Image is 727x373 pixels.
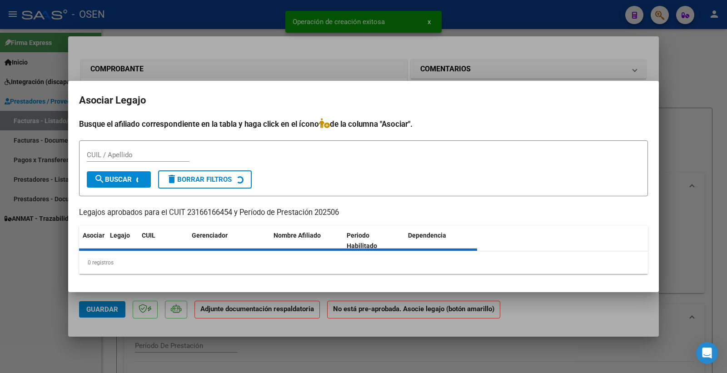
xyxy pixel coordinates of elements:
[94,174,105,184] mat-icon: search
[79,226,106,256] datatable-header-cell: Asociar
[696,342,718,364] div: Open Intercom Messenger
[83,232,105,239] span: Asociar
[79,118,648,130] h4: Busque el afiliado correspondiente en la tabla y haga click en el ícono de la columna "Asociar".
[274,232,321,239] span: Nombre Afiliado
[142,232,155,239] span: CUIL
[166,175,232,184] span: Borrar Filtros
[94,175,132,184] span: Buscar
[138,226,188,256] datatable-header-cell: CUIL
[87,171,151,188] button: Buscar
[404,226,478,256] datatable-header-cell: Dependencia
[110,232,130,239] span: Legajo
[270,226,343,256] datatable-header-cell: Nombre Afiliado
[408,232,446,239] span: Dependencia
[343,226,404,256] datatable-header-cell: Periodo Habilitado
[158,170,252,189] button: Borrar Filtros
[166,174,177,184] mat-icon: delete
[79,251,648,274] div: 0 registros
[188,226,270,256] datatable-header-cell: Gerenciador
[106,226,138,256] datatable-header-cell: Legajo
[79,92,648,109] h2: Asociar Legajo
[79,207,648,219] p: Legajos aprobados para el CUIT 23166166454 y Período de Prestación 202506
[347,232,377,249] span: Periodo Habilitado
[192,232,228,239] span: Gerenciador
